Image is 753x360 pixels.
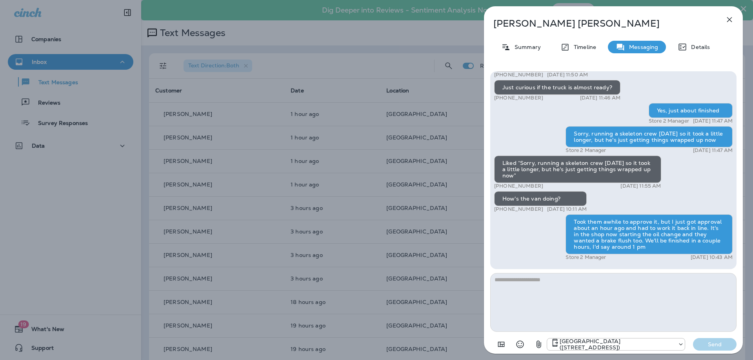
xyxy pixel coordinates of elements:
[494,80,620,95] div: Just curious if the truck is almost ready?
[691,254,733,261] p: [DATE] 10:43 AM
[693,118,733,124] p: [DATE] 11:47 AM
[570,44,596,50] p: Timeline
[547,338,685,351] div: +1 (402) 571-1201
[580,95,620,101] p: [DATE] 11:46 AM
[493,18,708,29] p: [PERSON_NAME] [PERSON_NAME]
[620,183,661,189] p: [DATE] 11:55 AM
[494,72,543,78] p: [PHONE_NUMBER]
[547,72,588,78] p: [DATE] 11:50 AM
[566,214,733,254] div: Took them awhile to approve it, but I just got approval about an hour ago and had to work it back...
[566,254,606,261] p: Store 2 Manager
[493,336,509,352] button: Add in a premade template
[566,147,606,154] p: Store 2 Manager
[566,126,733,147] div: Sorry, running a skeleton crew [DATE] so it took a little longer, but he's just getting things wr...
[649,118,689,124] p: Store 2 Manager
[693,147,733,154] p: [DATE] 11:47 AM
[494,156,661,183] div: Liked “Sorry, running a skeleton crew [DATE] so it took a little longer, but he's just getting th...
[687,44,710,50] p: Details
[494,206,543,212] p: [PHONE_NUMBER]
[511,44,541,50] p: Summary
[494,95,543,101] p: [PHONE_NUMBER]
[494,191,587,206] div: How's the van doing?
[649,103,733,118] div: Yes, just about finished
[494,183,543,189] p: [PHONE_NUMBER]
[512,336,528,352] button: Select an emoji
[547,206,587,212] p: [DATE] 10:11 AM
[560,338,674,351] p: [GEOGRAPHIC_DATA] ([STREET_ADDRESS])
[625,44,658,50] p: Messaging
